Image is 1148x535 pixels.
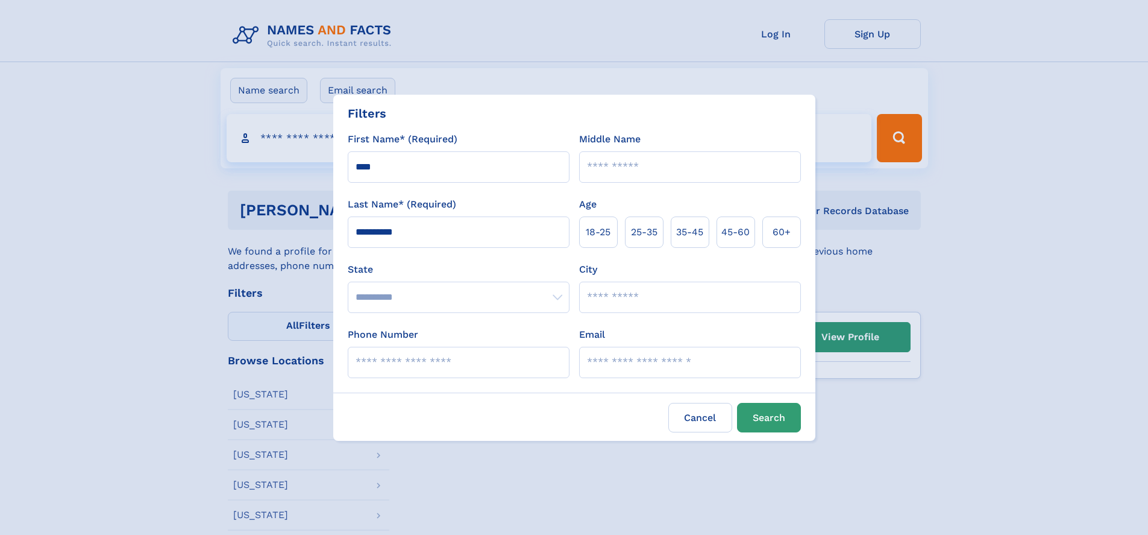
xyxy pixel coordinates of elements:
[348,104,386,122] div: Filters
[676,225,703,239] span: 35‑45
[348,262,569,277] label: State
[721,225,750,239] span: 45‑60
[348,328,418,342] label: Phone Number
[579,262,597,277] label: City
[586,225,610,239] span: 18‑25
[579,197,597,212] label: Age
[737,403,801,432] button: Search
[579,328,605,342] label: Email
[668,403,732,432] label: Cancel
[348,132,457,147] label: First Name* (Required)
[579,132,641,147] label: Middle Name
[773,225,791,239] span: 60+
[348,197,456,212] label: Last Name* (Required)
[631,225,657,239] span: 25‑35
